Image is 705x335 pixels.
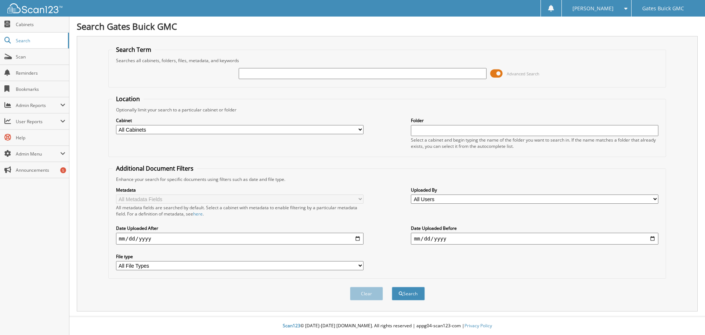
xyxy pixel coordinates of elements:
[77,20,698,32] h1: Search Gates Buick GMC
[112,95,144,103] legend: Location
[116,225,364,231] label: Date Uploaded After
[411,225,658,231] label: Date Uploaded Before
[193,211,203,217] a: here
[16,151,60,157] span: Admin Menu
[116,253,364,260] label: File type
[116,204,364,217] div: All metadata fields are searched by default. Select a cabinet with metadata to enable filtering b...
[16,135,65,141] span: Help
[411,117,658,124] label: Folder
[16,102,60,108] span: Admin Reports
[7,3,62,13] img: scan123-logo-white.svg
[392,287,425,300] button: Search
[69,317,705,335] div: © [DATE]-[DATE] [DOMAIN_NAME]. All rights reserved | appg04-scan123-com |
[642,6,684,11] span: Gates Buick GMC
[572,6,614,11] span: [PERSON_NAME]
[411,233,658,245] input: end
[116,117,364,124] label: Cabinet
[112,46,155,54] legend: Search Term
[16,38,64,44] span: Search
[112,57,662,64] div: Searches all cabinets, folders, files, metadata, and keywords
[112,107,662,113] div: Optionally limit your search to a particular cabinet or folder
[112,176,662,182] div: Enhance your search for specific documents using filters such as date and file type.
[350,287,383,300] button: Clear
[411,137,658,149] div: Select a cabinet and begin typing the name of the folder you want to search in. If the name match...
[411,187,658,193] label: Uploaded By
[16,118,60,125] span: User Reports
[16,167,65,173] span: Announcements
[60,167,66,173] div: 5
[112,164,197,172] legend: Additional Document Filters
[16,21,65,28] span: Cabinets
[283,322,300,329] span: Scan123
[16,70,65,76] span: Reminders
[16,86,65,92] span: Bookmarks
[507,71,539,76] span: Advanced Search
[16,54,65,60] span: Scan
[116,233,364,245] input: start
[464,322,492,329] a: Privacy Policy
[116,187,364,193] label: Metadata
